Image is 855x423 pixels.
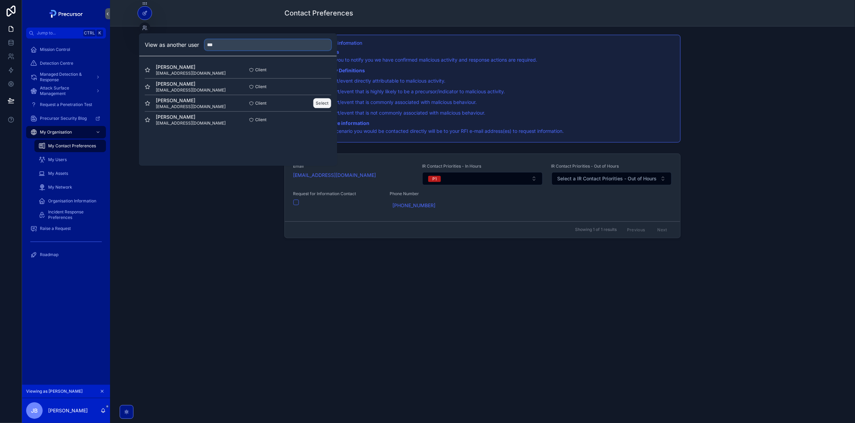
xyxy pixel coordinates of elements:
a: My Contact Preferences [34,140,106,152]
a: [EMAIL_ADDRESS][DOMAIN_NAME] [293,172,376,179]
span: JB [31,406,38,415]
span: Email [293,163,414,169]
span: IR Contact Priorities - In Hours [422,163,543,169]
span: My Assets [48,171,68,176]
p: [PERSON_NAME] [48,407,88,414]
span: Client [255,101,267,106]
span: [EMAIL_ADDRESS][DOMAIN_NAME] [156,87,226,93]
span: Attack Surface Management [40,85,90,96]
a: My Assets [34,167,106,180]
button: Select [313,98,331,108]
div: scrollable content [22,39,110,270]
a: Incident Response Preferences [34,209,106,221]
a: Organisation Information [34,195,106,207]
button: Select Button [422,172,542,185]
span: Jump to... [37,30,80,36]
button: Jump to...CtrlK [26,28,106,39]
span: My Contact Preferences [48,143,96,149]
span: Request for Information Contact [293,191,382,197]
button: Select Button [552,172,672,185]
span: Detection Centre [40,61,73,66]
span: Raise a Request [40,226,71,231]
a: Detection Centre [26,57,106,70]
span: Ctrl [83,30,96,36]
span: Mission Control [40,47,70,52]
a: [PHONE_NUMBER] [393,202,436,209]
span: My Organisation [40,129,72,135]
span: [PERSON_NAME] [156,81,226,87]
span: My Network [48,184,72,190]
span: [PERSON_NAME] [156,114,226,120]
p: P3 - An alert/event that is commonly associated with malicious behaviour. [311,98,675,106]
span: IR Contact Priorities - Out of Hours [551,163,672,169]
p: P1 - An alert/event directly attributable to malicious activity. [311,77,675,85]
span: Managed Detection & Response [40,72,90,83]
p: The only other scenario you would be contacted directly will be to your RFI e-mail address(es) to... [300,119,675,135]
a: Attack Surface Management [26,85,106,97]
span: Request a Penetration Test [40,102,92,107]
a: My Users [34,154,106,166]
span: Client [255,67,267,73]
span: Viewing as [PERSON_NAME] [26,389,83,394]
span: Incident Response Preferences [48,209,99,220]
span: Organisation Information [48,198,96,204]
span: Precursor Security Blog [40,116,87,121]
h1: Contact Preferences [284,8,353,18]
button: Unselect P_1 [428,175,441,182]
span: Client [255,117,267,123]
p: P4 - An alert/event that is not commonly associated with malicious behaviour. [311,109,675,117]
a: Managed Detection & Response [26,71,106,83]
a: Request a Penetration Test [26,98,106,111]
a: Roadmap [26,248,106,261]
a: My Network [34,181,106,193]
span: Showing 1 of 1 results [575,227,617,232]
img: App logo [47,8,85,19]
span: [EMAIL_ADDRESS][DOMAIN_NAME] [156,71,226,76]
a: Mission Control [26,43,106,56]
span: Roadmap [40,252,58,257]
span: [EMAIL_ADDRESS][DOMAIN_NAME] [156,120,226,126]
div: P1 [432,176,437,182]
span: Select a IR Contact Priorities - Out of Hours [558,175,657,182]
p: P2 - An alert/event that is highly likely to be a precursor/indicator to malicious activity. [311,88,675,96]
span: K [97,30,102,36]
span: [EMAIL_ADDRESS][DOMAIN_NAME] [156,104,226,109]
a: Precursor Security Blog [26,112,106,125]
p: We will contact you to notify you we have confirmed malicious activity and response actions are r... [300,48,675,64]
a: My Organisation [26,126,106,138]
h2: View as another user [145,41,199,49]
a: Email[EMAIL_ADDRESS][DOMAIN_NAME]IR Contact Priorities - In HoursSelect ButtonIR Contact Prioriti... [285,154,680,221]
span: [PERSON_NAME] [156,97,226,104]
span: Phone Number [390,191,479,197]
span: Client [255,84,267,89]
div: **During Incidents** We will contact you to notify you we have confirmed malicious activity and r... [300,48,675,135]
span: My Users [48,157,67,162]
a: Raise a Request [26,222,106,235]
h5: How we use this information [300,41,675,45]
span: [PERSON_NAME] [156,64,226,71]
